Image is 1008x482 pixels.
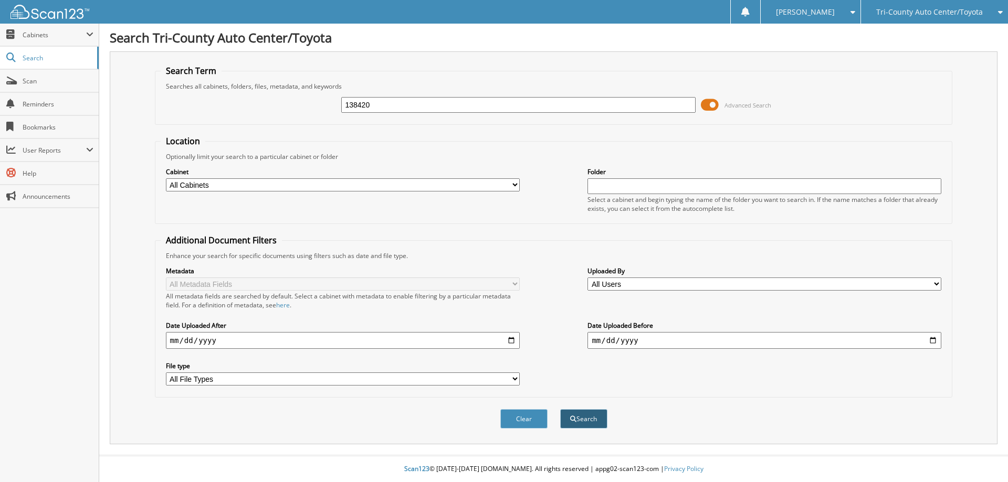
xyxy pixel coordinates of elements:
[876,9,983,15] span: Tri-County Auto Center/Toyota
[10,5,89,19] img: scan123-logo-white.svg
[166,266,520,275] label: Metadata
[23,146,86,155] span: User Reports
[587,332,941,349] input: end
[161,251,947,260] div: Enhance your search for specific documents using filters such as date and file type.
[23,53,92,62] span: Search
[560,409,607,429] button: Search
[161,82,947,91] div: Searches all cabinets, folders, files, metadata, and keywords
[161,152,947,161] div: Optionally limit your search to a particular cabinet or folder
[776,9,835,15] span: [PERSON_NAME]
[23,100,93,109] span: Reminders
[166,292,520,309] div: All metadata fields are searched by default. Select a cabinet with metadata to enable filtering b...
[955,432,1008,482] iframe: Chat Widget
[161,65,222,77] legend: Search Term
[166,361,520,370] label: File type
[161,135,205,147] legend: Location
[166,332,520,349] input: start
[166,167,520,176] label: Cabinet
[724,101,771,109] span: Advanced Search
[664,464,703,473] a: Privacy Policy
[587,266,941,275] label: Uploaded By
[23,30,86,39] span: Cabinets
[404,464,429,473] span: Scan123
[500,409,548,429] button: Clear
[587,195,941,213] div: Select a cabinet and begin typing the name of the folder you want to search in. If the name match...
[587,167,941,176] label: Folder
[166,321,520,330] label: Date Uploaded After
[110,29,997,46] h1: Search Tri-County Auto Center/Toyota
[23,77,93,85] span: Scan
[23,169,93,178] span: Help
[23,192,93,201] span: Announcements
[276,301,290,309] a: here
[161,234,282,246] legend: Additional Document Filters
[99,456,1008,482] div: © [DATE]-[DATE] [DOMAIN_NAME]. All rights reserved | appg02-scan123-com |
[587,321,941,330] label: Date Uploaded Before
[23,123,93,132] span: Bookmarks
